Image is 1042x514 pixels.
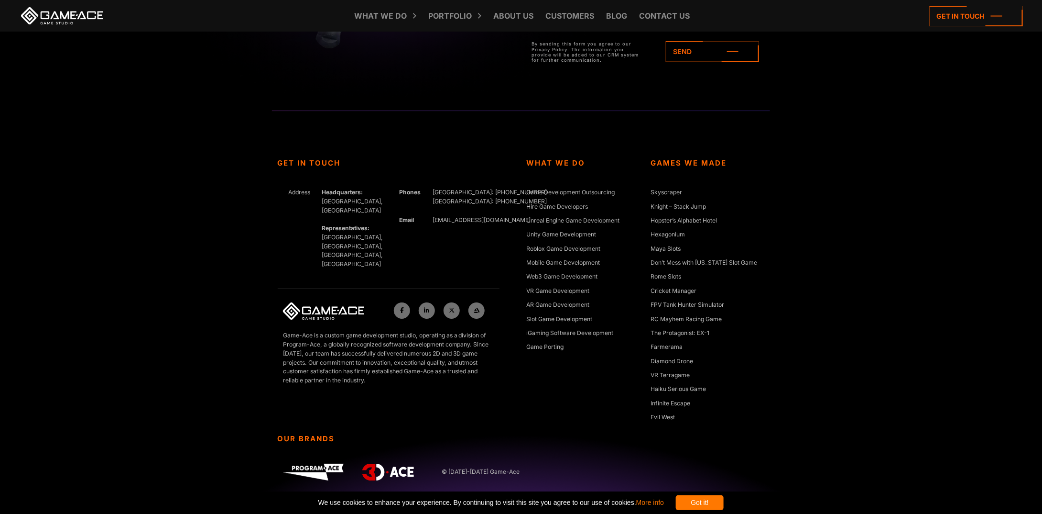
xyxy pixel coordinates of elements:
[316,188,383,269] div: [GEOGRAPHIC_DATA], [GEOGRAPHIC_DATA] [GEOGRAPHIC_DATA], [GEOGRAPHIC_DATA], [GEOGRAPHIC_DATA], [GE...
[433,189,547,196] span: [GEOGRAPHIC_DATA]: [PHONE_NUMBER]
[526,343,564,352] a: Game Porting
[526,202,588,212] a: Hire Game Developers
[526,329,613,338] a: iGaming Software Development
[322,224,369,232] strong: Representatives:
[288,189,310,196] span: Address
[283,331,494,385] p: Game-Ace is a custom game development studio, operating as a division of Program-Ace, a globally ...
[651,159,765,168] strong: Games We Made
[433,216,531,223] a: [EMAIL_ADDRESS][DOMAIN_NAME]
[651,216,717,226] a: Hopster’s Alphabet Hotel
[666,41,759,62] a: Send
[651,258,758,268] a: Don’t Mess with [US_STATE] Slot Game
[651,272,682,282] a: Rome Slots
[651,287,697,296] a: Cricket Manager
[651,371,690,380] a: VR Terragame
[651,399,691,409] a: Infinite Escape
[433,198,547,205] span: [GEOGRAPHIC_DATA]: [PHONE_NUMBER]
[651,188,683,198] a: Skyscraper
[651,202,706,212] a: Knight – Stack Jump
[526,230,596,240] a: Unity Game Development
[526,272,597,282] a: Web3 Game Development
[651,357,694,367] a: Diamond Drone
[526,159,640,168] strong: What We Do
[526,287,589,296] a: VR Game Development
[651,315,722,324] a: RC Mayhem Racing Game
[442,468,510,477] span: © [DATE]-[DATE] Game-Ace
[526,245,600,254] a: Roblox Game Development
[283,302,364,320] img: Game-Ace Logo
[526,301,589,310] a: AR Game Development
[278,159,500,168] strong: Get In Touch
[526,258,600,268] a: Mobile Game Development
[322,189,363,196] strong: Headquarters:
[651,413,675,423] a: Evil West
[399,216,414,223] strong: Email
[532,41,640,63] p: By sending this form you agree to our Privacy Policy. The information you provide will be added t...
[651,245,681,254] a: Maya Slots
[283,464,344,480] img: Program-Ace
[526,216,619,226] a: Unreal Engine Game Development
[651,385,706,394] a: Haiku Serious Game
[362,464,414,480] img: 3D-Ace
[318,495,664,510] span: We use cookies to enhance your experience. By continuing to visit this site you agree to our use ...
[651,343,683,352] a: Farmerama
[676,495,724,510] div: Got it!
[930,6,1023,26] a: Get in touch
[636,499,664,506] a: More info
[526,188,615,198] a: Game Development Outsourcing
[526,315,592,324] a: Slot Game Development
[651,230,685,240] a: Hexagonium
[651,301,725,310] a: FPV Tank Hunter Simulator
[399,189,421,196] strong: Phones
[651,329,710,338] a: The Protagonist: EX-1
[278,435,516,444] strong: Our Brands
